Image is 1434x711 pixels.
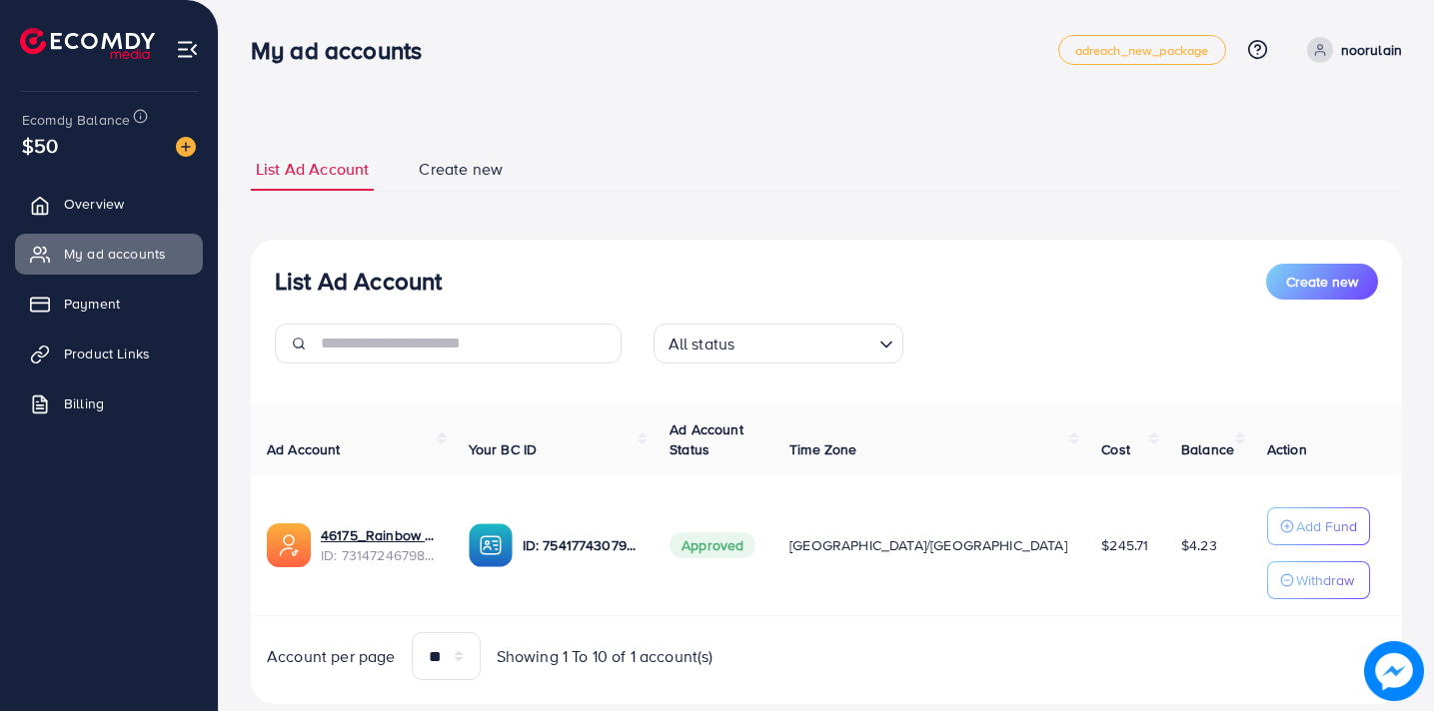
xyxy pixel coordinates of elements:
span: Ecomdy Balance [22,110,130,130]
a: adreach_new_package [1058,35,1226,65]
h3: My ad accounts [251,36,438,65]
p: Withdraw [1296,568,1354,592]
span: My ad accounts [64,244,166,264]
span: Overview [64,194,124,214]
img: image [1364,641,1424,701]
a: Billing [15,383,203,423]
a: noorulain [1299,37,1402,63]
span: [GEOGRAPHIC_DATA]/[GEOGRAPHIC_DATA] [789,535,1067,555]
a: Product Links [15,334,203,373]
p: noorulain [1341,38,1402,62]
span: Create new [1286,272,1358,292]
span: ID: 7314724679808335874 [321,545,437,565]
button: Withdraw [1267,561,1370,599]
span: Account per page [267,645,396,668]
button: Create new [1266,264,1378,300]
span: Cost [1101,439,1130,459]
div: Search for option [654,324,903,363]
span: All status [665,330,739,358]
span: Time Zone [789,439,856,459]
input: Search for option [740,326,870,358]
a: Overview [15,184,203,224]
img: menu [176,38,199,61]
span: $4.23 [1181,535,1217,555]
img: ic-ba-acc.ded83a64.svg [469,523,513,567]
a: 46175_Rainbow Mart_1703092077019 [321,525,437,545]
img: image [176,137,196,157]
span: Balance [1181,439,1234,459]
p: Add Fund [1296,514,1357,538]
span: $50 [22,131,58,160]
span: List Ad Account [256,158,369,181]
a: My ad accounts [15,234,203,274]
div: <span class='underline'>46175_Rainbow Mart_1703092077019</span></br>7314724679808335874 [321,525,437,566]
p: ID: 7541774307903438866 [523,533,639,557]
span: adreach_new_package [1075,44,1209,57]
span: Ad Account Status [670,419,743,459]
span: Approved [670,532,755,558]
span: $245.71 [1101,535,1148,555]
img: ic-ads-acc.e4c84228.svg [267,523,311,567]
img: logo [20,28,155,59]
span: Create new [419,158,503,181]
span: Payment [64,294,120,314]
span: Action [1267,439,1307,459]
a: Payment [15,284,203,324]
span: Billing [64,393,104,413]
h3: List Ad Account [275,267,442,296]
span: Ad Account [267,439,341,459]
span: Showing 1 To 10 of 1 account(s) [497,645,714,668]
button: Add Fund [1267,507,1370,545]
span: Product Links [64,344,150,363]
span: Your BC ID [469,439,538,459]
